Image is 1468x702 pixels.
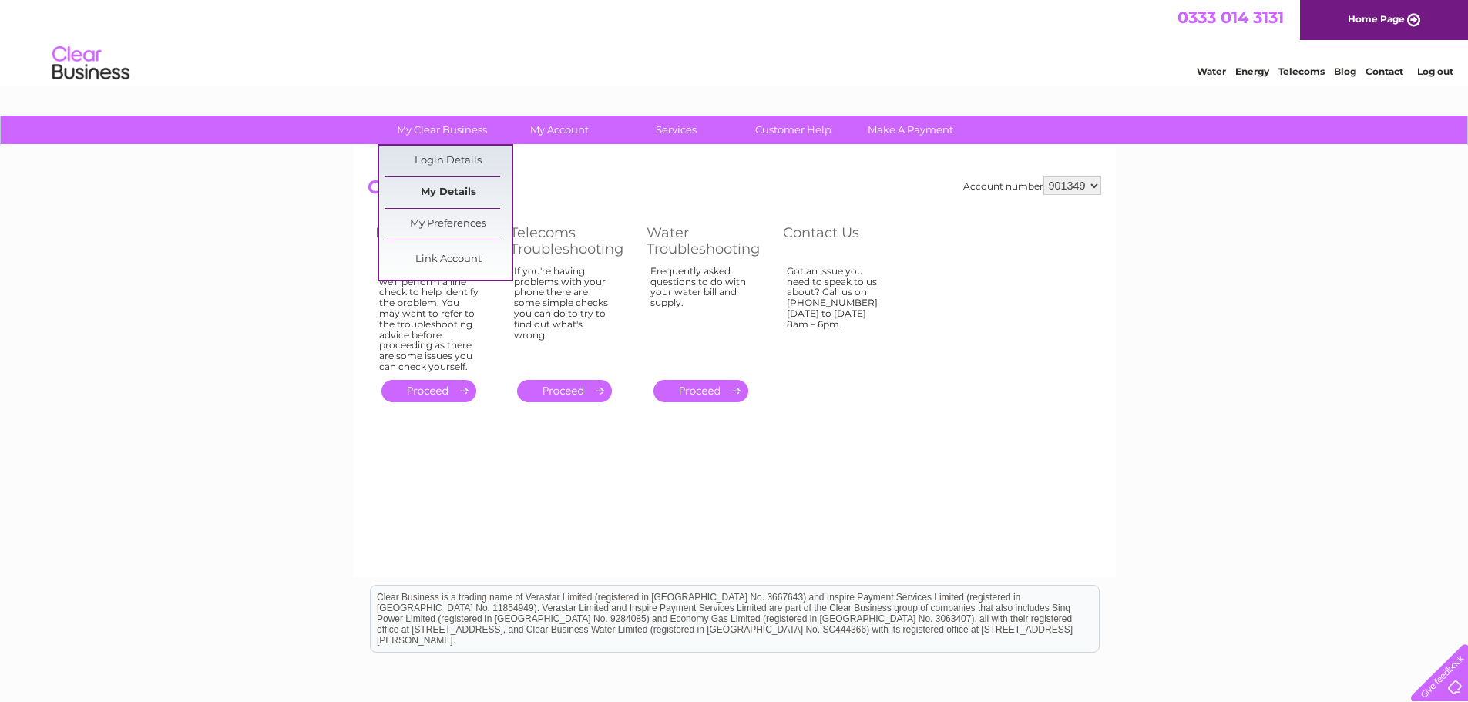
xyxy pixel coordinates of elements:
a: . [381,380,476,402]
a: . [653,380,748,402]
a: My Preferences [385,209,512,240]
div: Account number [963,176,1101,195]
div: Clear Business is a trading name of Verastar Limited (registered in [GEOGRAPHIC_DATA] No. 3667643... [371,8,1099,75]
a: My Details [385,177,512,208]
th: Contact Us [775,220,910,261]
div: Frequently asked questions to do with your water bill and supply. [650,266,752,366]
th: Telecoms Troubleshooting [502,220,639,261]
img: logo.png [52,40,130,87]
h2: Customer Help [368,176,1101,206]
div: Got an issue you need to speak to us about? Call us on [PHONE_NUMBER] [DATE] to [DATE] 8am – 6pm. [787,266,887,366]
a: Energy [1235,65,1269,77]
a: My Clear Business [378,116,506,144]
a: Log out [1417,65,1453,77]
a: My Account [495,116,623,144]
a: Make A Payment [847,116,974,144]
a: Blog [1334,65,1356,77]
a: Services [613,116,740,144]
a: Customer Help [730,116,857,144]
div: In order to log a fault we'll perform a line check to help identify the problem. You may want to ... [379,266,479,372]
a: . [517,380,612,402]
th: Log Fault [368,220,502,261]
a: Telecoms [1278,65,1325,77]
a: Water [1197,65,1226,77]
a: 0333 014 3131 [1177,8,1284,27]
div: If you're having problems with your phone there are some simple checks you can do to try to find ... [514,266,616,366]
th: Water Troubleshooting [639,220,775,261]
a: Link Account [385,244,512,275]
a: Login Details [385,146,512,176]
a: Contact [1366,65,1403,77]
